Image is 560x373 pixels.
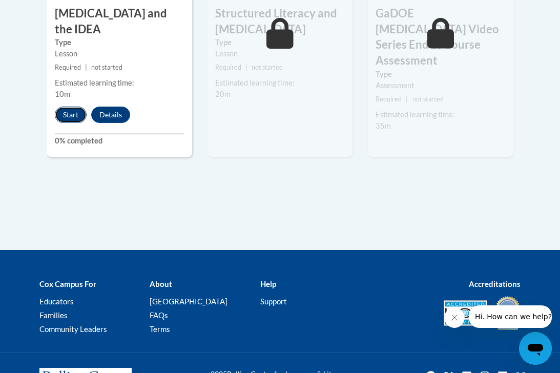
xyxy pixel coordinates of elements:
a: FAQs [150,310,168,320]
button: Details [91,107,130,123]
b: Accreditations [469,279,521,288]
span: | [85,64,87,71]
h3: Structured Literacy and [MEDICAL_DATA] [208,6,352,37]
span: | [406,95,408,103]
a: Terms [150,324,170,334]
span: 10m [55,90,70,98]
a: Community Leaders [39,324,107,334]
iframe: Message from company [469,305,552,328]
span: not started [412,95,444,103]
span: Required [215,64,241,71]
span: 35m [376,121,391,130]
iframe: Button to launch messaging window [519,332,552,365]
img: Accredited IACET® Provider [444,300,487,326]
img: IDA® Accredited [495,295,521,331]
span: Required [55,64,81,71]
b: About [150,279,172,288]
b: Cox Campus For [39,279,96,288]
div: Lesson [55,48,184,59]
iframe: Close message [444,307,465,328]
span: not started [91,64,122,71]
label: Type [55,37,184,48]
div: Lesson [215,48,345,59]
a: Support [260,297,287,306]
span: 20m [215,90,231,98]
label: Type [215,37,345,48]
h3: [MEDICAL_DATA] and the IDEA [47,6,192,37]
div: Estimated learning time: [215,77,345,89]
a: Educators [39,297,74,306]
button: Start [55,107,87,123]
span: not started [252,64,283,71]
a: Families [39,310,68,320]
div: Estimated learning time: [55,77,184,89]
h3: GaDOE [MEDICAL_DATA] Video Series End of Course Assessment [368,6,513,69]
div: Assessment [376,80,505,91]
b: Help [260,279,276,288]
span: | [245,64,247,71]
label: 0% completed [55,135,184,147]
span: Required [376,95,402,103]
label: Type [376,69,505,80]
div: Estimated learning time: [376,109,505,120]
a: [GEOGRAPHIC_DATA] [150,297,227,306]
